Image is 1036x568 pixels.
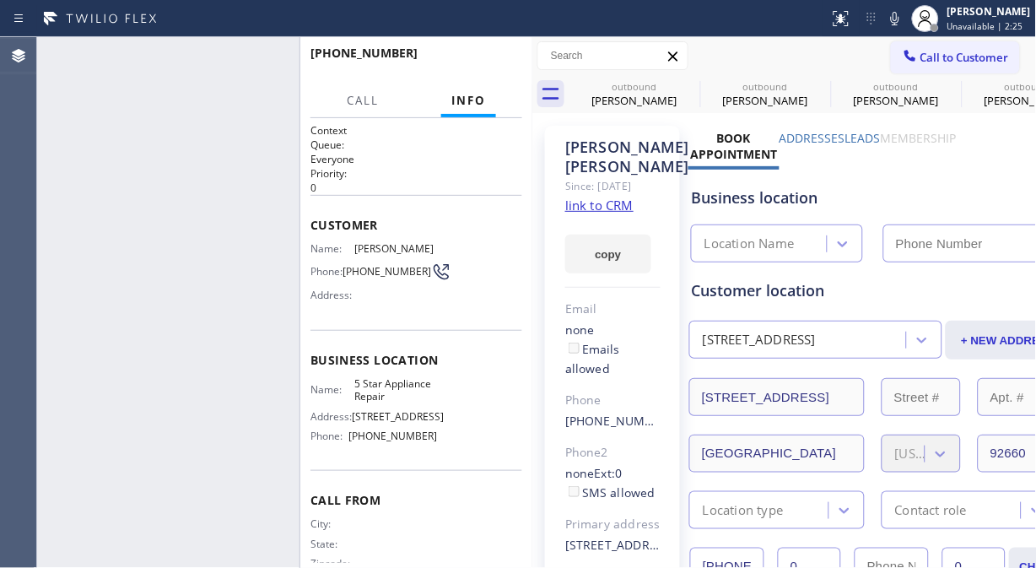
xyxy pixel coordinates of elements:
div: outbound [702,80,829,93]
div: Location type [703,500,784,520]
button: Info [441,84,496,117]
a: link to CRM [565,197,634,214]
span: Call [347,93,379,108]
div: Location Name [704,235,795,254]
div: none [565,321,661,379]
div: [PERSON_NAME] [PERSON_NAME] [565,138,661,176]
div: Phone [565,391,661,410]
span: Call to Customer [920,50,1009,65]
label: Leads [845,130,881,146]
span: Business location [310,352,522,368]
span: Ext: 0 [595,465,623,481]
span: Customer [310,217,522,233]
button: Call to Customer [891,41,1020,73]
span: [STREET_ADDRESS] [352,410,444,423]
label: Emails allowed [565,341,620,376]
div: [PERSON_NAME] [833,93,960,108]
button: copy [565,235,651,273]
label: Membership [881,130,957,146]
div: [STREET_ADDRESS] [565,536,661,555]
span: Phone: [310,430,349,442]
input: City [689,435,865,473]
span: Name: [310,383,354,396]
span: 5 Star Appliance Repair [354,377,437,403]
span: Name: [310,242,354,255]
span: [PERSON_NAME] [354,242,437,255]
label: Addresses [780,130,845,146]
button: Call [337,84,389,117]
span: [PHONE_NUMBER] [310,45,418,61]
h2: Queue: [310,138,522,152]
span: Address: [310,410,352,423]
div: Since: [DATE] [565,176,661,196]
div: Email [565,300,661,319]
div: Lisa Balsamo [833,75,960,113]
div: Lisa Balsamo [702,75,829,113]
label: Book Appointment [690,130,777,162]
p: Everyone [310,152,522,166]
span: Phone: [310,265,343,278]
input: SMS allowed [569,486,580,497]
div: [PERSON_NAME] [702,93,829,108]
input: Address [689,378,865,416]
button: Mute [883,7,907,30]
a: [PHONE_NUMBER] [565,413,672,429]
div: none [565,464,661,503]
input: Search [538,42,688,69]
span: Unavailable | 2:25 [947,20,1023,32]
div: [STREET_ADDRESS] [703,331,816,350]
div: outbound [571,80,699,93]
input: Street # [882,378,961,416]
label: SMS allowed [565,484,656,500]
span: Call From [310,492,522,508]
div: Alice Weymuller [571,75,699,113]
div: [PERSON_NAME] [947,4,1031,19]
input: Emails allowed [569,343,580,354]
span: Info [451,93,486,108]
h2: Priority: [310,166,522,181]
span: City: [310,517,354,530]
div: Primary address [565,515,661,534]
div: Phone2 [565,443,661,463]
div: outbound [833,80,960,93]
span: State: [310,538,354,550]
div: [PERSON_NAME] [571,93,699,108]
span: [PHONE_NUMBER] [349,430,438,442]
span: Address: [310,289,354,301]
div: Contact role [895,500,967,520]
h1: Context [310,123,522,138]
span: [PHONE_NUMBER] [343,265,431,278]
p: 0 [310,181,522,195]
